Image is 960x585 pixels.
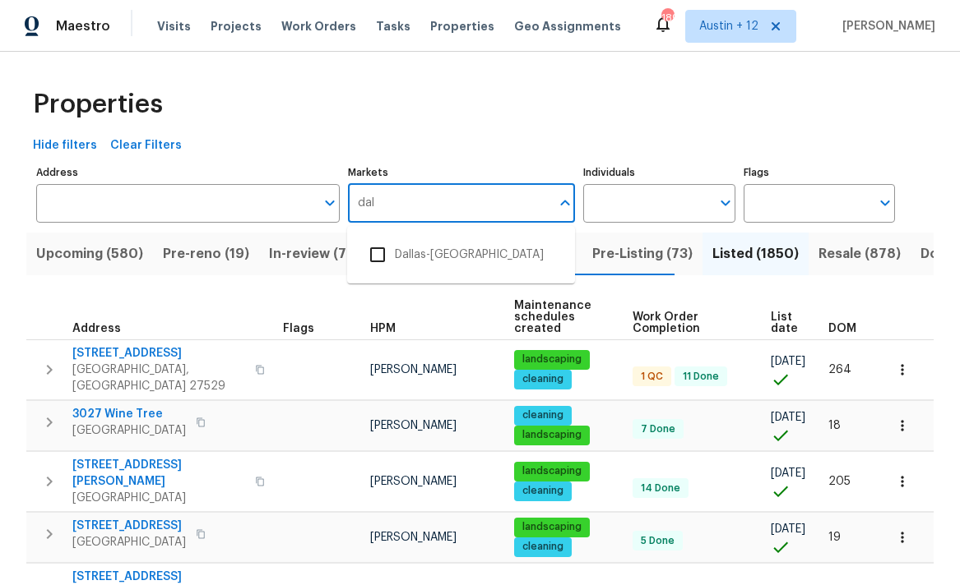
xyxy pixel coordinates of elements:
span: [STREET_ADDRESS] [72,518,186,534]
span: 5 Done [634,534,681,548]
span: Flags [283,323,314,334]
span: 264 [828,364,851,375]
span: Austin + 12 [699,18,758,35]
span: Maintenance schedules created [514,300,604,334]
span: Properties [430,18,494,35]
span: 11 Done [676,370,726,384]
span: [PERSON_NAME] [836,18,935,35]
span: [DATE] [771,412,805,423]
span: landscaping [516,428,588,442]
span: HPM [370,323,396,334]
span: 14 Done [634,481,687,495]
span: Clear Filters [110,136,182,156]
label: Flags [744,168,895,177]
span: landscaping [516,352,588,366]
span: Projects [211,18,262,35]
span: 7 Done [634,422,682,436]
span: Listed (1850) [712,242,799,265]
span: cleaning [516,408,570,422]
span: 19 [828,532,841,543]
span: Tasks [376,21,410,32]
label: Individuals [583,168,735,177]
span: DOM [828,323,856,334]
span: cleaning [516,372,570,386]
span: Upcoming (580) [36,242,143,265]
span: [STREET_ADDRESS] [72,345,245,362]
div: 189 [661,10,673,26]
span: [GEOGRAPHIC_DATA] [72,490,245,506]
span: Geo Assignments [514,18,621,35]
span: Pre-reno (19) [163,242,249,265]
span: List date [771,311,800,334]
span: Visits [157,18,191,35]
span: cleaning [516,540,570,554]
span: [GEOGRAPHIC_DATA], [GEOGRAPHIC_DATA] 27529 [72,362,245,394]
span: landscaping [516,520,588,534]
span: [PERSON_NAME] [370,420,457,431]
span: Work Orders [281,18,356,35]
span: [PERSON_NAME] [370,364,457,375]
span: 3027 Wine Tree [72,406,186,422]
li: Dallas-[GEOGRAPHIC_DATA] [360,237,562,272]
span: [PERSON_NAME] [370,532,457,543]
span: [DATE] [771,523,805,535]
span: [DATE] [771,356,805,367]
button: Open [874,191,897,214]
span: Resale (878) [819,242,901,265]
span: [GEOGRAPHIC_DATA] [72,534,186,550]
label: Address [36,168,340,177]
span: [GEOGRAPHIC_DATA] [72,422,186,439]
span: Pre-Listing (73) [592,242,693,265]
span: 205 [828,476,851,487]
span: Maestro [56,18,110,35]
span: Properties [33,96,163,113]
span: [DATE] [771,468,805,479]
span: [PERSON_NAME] [370,476,457,487]
span: Address [72,323,121,334]
span: 1 QC [634,370,670,384]
button: Open [318,191,341,214]
button: Clear Filters [104,131,188,161]
button: Open [714,191,737,214]
span: [STREET_ADDRESS][PERSON_NAME] [72,457,245,490]
span: Hide filters [33,136,97,156]
span: landscaping [516,464,588,478]
span: cleaning [516,484,570,498]
button: Hide filters [26,131,104,161]
button: Close [554,191,577,214]
span: Work Order Completion [633,311,743,334]
label: Markets [348,168,576,177]
span: In-review (70) [269,242,361,265]
input: Search ... [348,184,551,223]
span: 18 [828,420,841,431]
